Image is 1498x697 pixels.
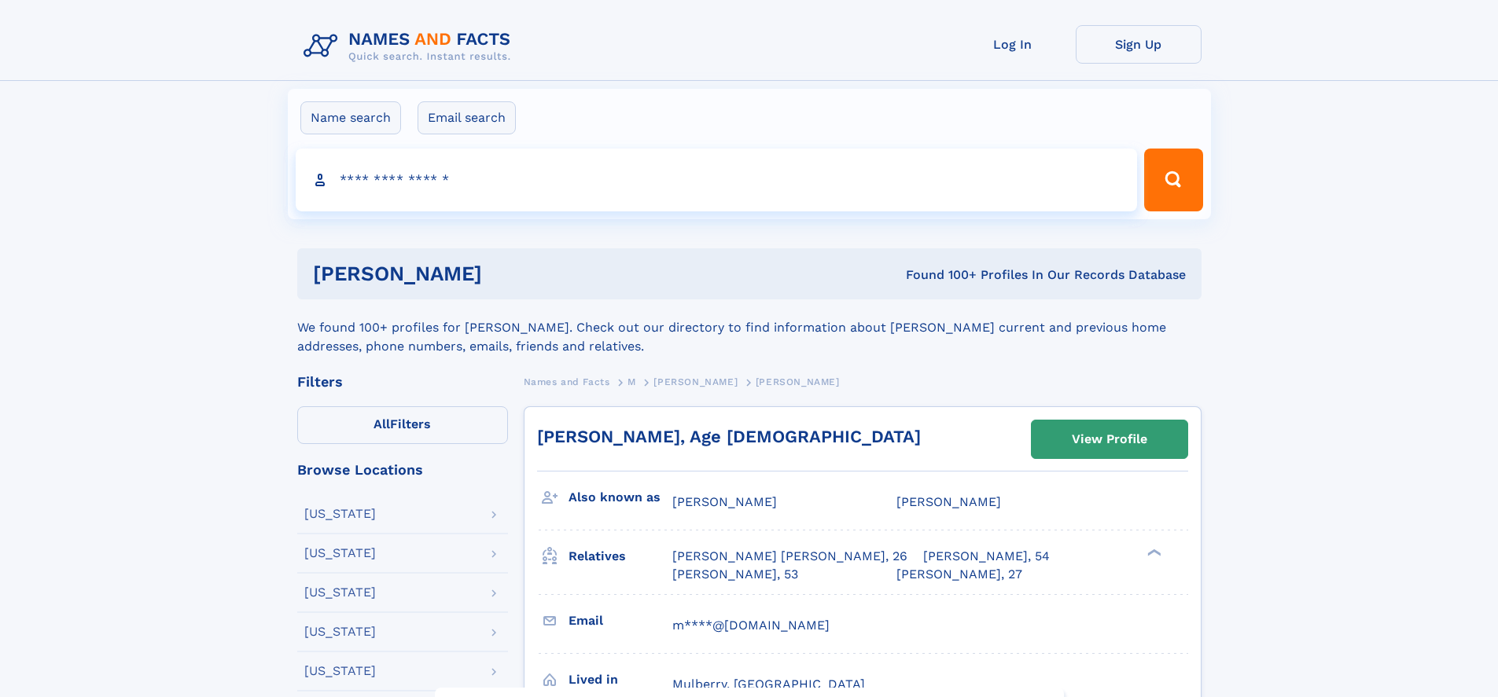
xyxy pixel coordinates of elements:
[1072,421,1147,457] div: View Profile
[304,665,376,677] div: [US_STATE]
[300,101,401,134] label: Name search
[1076,25,1202,64] a: Sign Up
[896,494,1001,509] span: [PERSON_NAME]
[296,149,1138,211] input: search input
[569,484,672,511] h3: Also known as
[756,376,840,387] span: [PERSON_NAME]
[297,25,524,68] img: Logo Names and Facts
[896,566,1022,583] a: [PERSON_NAME], 27
[304,586,376,599] div: [US_STATE]
[524,372,610,391] a: Names and Facts
[628,376,636,387] span: M
[304,508,376,520] div: [US_STATE]
[313,264,694,284] h1: [PERSON_NAME]
[653,376,738,387] span: [PERSON_NAME]
[569,666,672,693] h3: Lived in
[1032,420,1187,458] a: View Profile
[569,543,672,570] h3: Relatives
[672,494,777,509] span: [PERSON_NAME]
[694,266,1186,284] div: Found 100+ Profiles In Our Records Database
[950,25,1076,64] a: Log In
[672,677,865,691] span: Mulberry, [GEOGRAPHIC_DATA]
[374,416,390,431] span: All
[297,406,508,444] label: Filters
[569,607,672,634] h3: Email
[304,625,376,638] div: [US_STATE]
[297,299,1202,356] div: We found 100+ profiles for [PERSON_NAME]. Check out our directory to find information about [PERS...
[537,427,921,446] a: [PERSON_NAME], Age [DEMOGRAPHIC_DATA]
[672,566,798,583] a: [PERSON_NAME], 53
[297,463,508,477] div: Browse Locations
[418,101,516,134] label: Email search
[304,547,376,559] div: [US_STATE]
[1144,149,1202,211] button: Search Button
[653,372,738,391] a: [PERSON_NAME]
[628,372,636,391] a: M
[297,375,508,389] div: Filters
[672,548,907,565] a: [PERSON_NAME] [PERSON_NAME], 26
[1143,548,1162,558] div: ❯
[923,548,1050,565] a: [PERSON_NAME], 54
